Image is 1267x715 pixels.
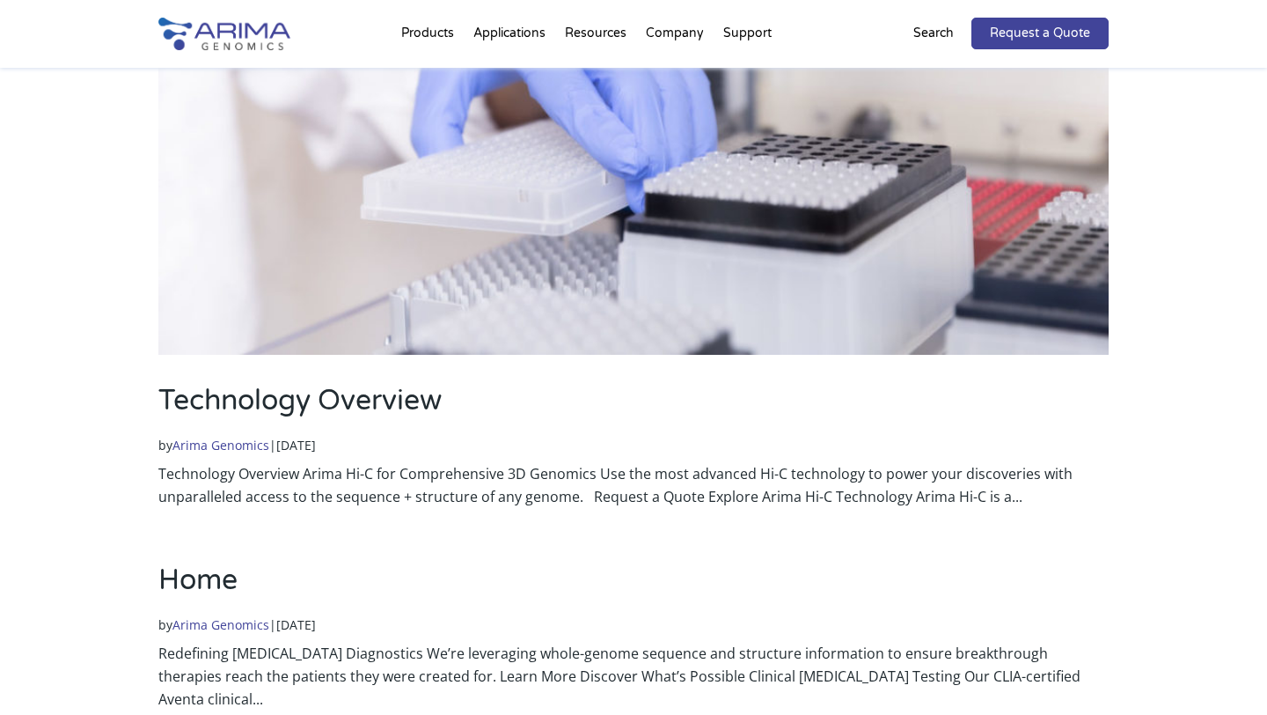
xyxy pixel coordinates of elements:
p: Search [913,22,954,45]
a: Arima Genomics [172,437,269,453]
span: [DATE] [276,616,316,633]
iframe: Chat Widget [1179,630,1267,715]
span: [DATE] [276,437,316,453]
a: Technology Overview [158,384,442,417]
article: Redefining [MEDICAL_DATA] Diagnostics We’re leveraging whole-genome sequence and structure inform... [158,561,1109,711]
p: by | [158,614,1109,637]
p: by | [158,434,1109,457]
a: Request a Quote [971,18,1109,49]
a: Home [158,564,238,597]
a: Arima Genomics [172,616,269,633]
img: Arima-Genomics-logo [158,18,290,50]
